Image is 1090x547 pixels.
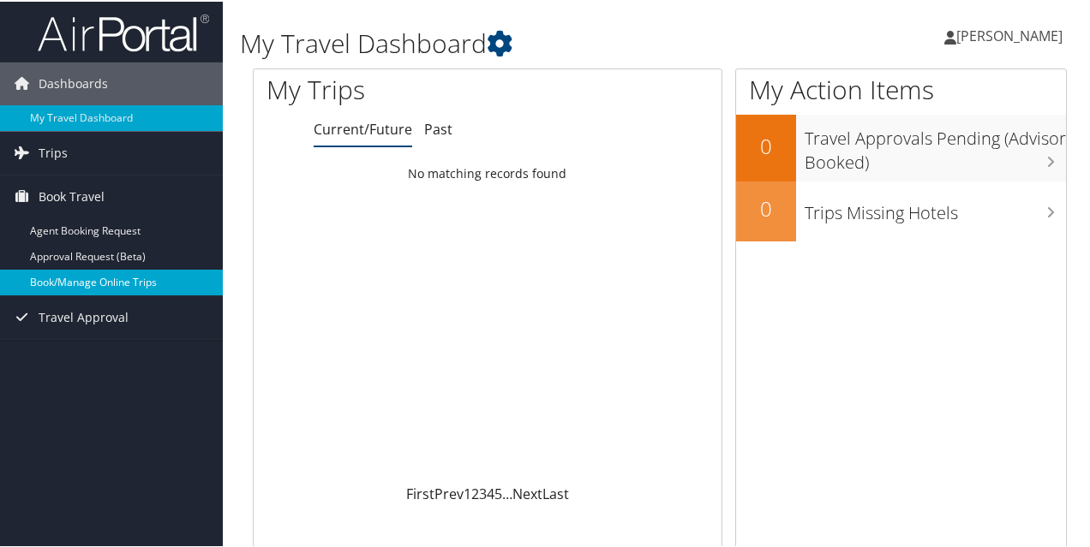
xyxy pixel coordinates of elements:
a: 0Trips Missing Hotels [736,180,1066,240]
h2: 0 [736,193,796,222]
span: [PERSON_NAME] [956,25,1063,44]
a: 2 [471,483,479,502]
h3: Travel Approvals Pending (Advisor Booked) [805,116,1066,173]
h2: 0 [736,130,796,159]
span: Travel Approval [39,294,129,337]
span: Book Travel [39,174,105,217]
a: Past [424,118,452,137]
a: 1 [464,483,471,502]
a: 3 [479,483,487,502]
img: airportal-logo.png [38,11,209,51]
span: … [502,483,512,502]
a: Last [542,483,569,502]
h3: Trips Missing Hotels [805,191,1066,223]
h1: My Travel Dashboard [240,24,800,60]
a: First [406,483,434,502]
a: 4 [487,483,494,502]
a: Prev [434,483,464,502]
span: Dashboards [39,61,108,104]
a: Current/Future [314,118,412,137]
a: 5 [494,483,502,502]
a: Next [512,483,542,502]
span: Trips [39,130,68,173]
a: 0Travel Approvals Pending (Advisor Booked) [736,113,1066,179]
h1: My Trips [267,70,513,106]
td: No matching records found [254,157,722,187]
h1: My Action Items [736,70,1066,106]
a: [PERSON_NAME] [944,9,1080,60]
